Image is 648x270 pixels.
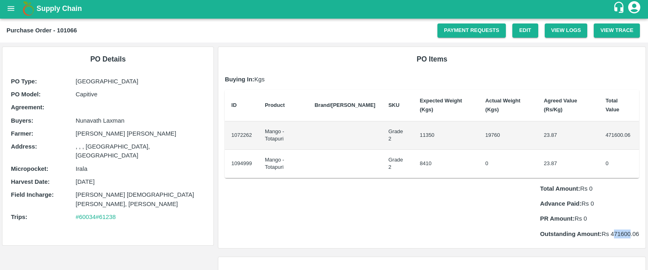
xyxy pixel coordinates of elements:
td: 11350 [413,121,479,150]
a: Payment Requests [437,23,506,38]
a: #60034 [76,214,96,220]
b: Farmer : [11,130,33,137]
img: logo [20,0,36,17]
p: , , , [GEOGRAPHIC_DATA], [GEOGRAPHIC_DATA] [76,142,205,160]
b: Advance Paid: [540,200,582,207]
b: Trips : [11,214,27,220]
td: 23.87 [537,150,599,178]
b: ID [231,102,237,108]
p: Nunavath Laxman [76,116,205,125]
td: Grade 2 [382,121,414,150]
td: 1072262 [225,121,258,150]
b: Address : [11,143,37,150]
b: PO Model : [11,91,40,98]
h6: PO Details [9,53,207,65]
a: Edit [512,23,538,38]
td: Grade 2 [382,150,414,178]
b: Product [265,102,285,108]
p: Rs 471600.06 [540,230,639,238]
td: 0 [479,150,537,178]
p: Rs 0 [540,214,639,223]
b: SKU [388,102,399,108]
td: Mango - Totapuri [258,121,308,150]
b: Outstanding Amount: [540,231,602,237]
p: [DATE] [76,177,205,186]
td: 471600.06 [599,121,639,150]
b: Field Incharge : [11,191,54,198]
p: [PERSON_NAME] [DEMOGRAPHIC_DATA][PERSON_NAME], [PERSON_NAME] [76,190,205,208]
p: Capitive [76,90,205,99]
b: PR Amount: [540,215,575,222]
b: Actual Weight (Kgs) [485,98,520,113]
b: Harvest Date : [11,179,50,185]
h6: PO Items [225,53,639,65]
td: 23.87 [537,121,599,150]
td: 8410 [413,150,479,178]
b: Micropocket : [11,166,48,172]
td: 0 [599,150,639,178]
td: Mango - Totapuri [258,150,308,178]
button: View Trace [594,23,640,38]
b: Expected Weight (Kgs) [420,98,462,113]
td: 19760 [479,121,537,150]
b: PO Type : [11,78,37,85]
b: Buyers : [11,117,33,124]
td: 1094999 [225,150,258,178]
b: Supply Chain [36,4,82,13]
a: Supply Chain [36,3,613,14]
b: Agreement: [11,104,44,111]
p: Irala [76,164,205,173]
b: Total Value [605,98,619,113]
p: [PERSON_NAME] [PERSON_NAME] [76,129,205,138]
p: Kgs [225,75,639,84]
button: View Logs [545,23,588,38]
b: Purchase Order - 101066 [6,27,77,34]
b: Brand/[PERSON_NAME] [315,102,375,108]
b: Buying In: [225,76,254,83]
b: Total Amount: [540,185,580,192]
p: [GEOGRAPHIC_DATA] [76,77,205,86]
p: Rs 0 [540,184,639,193]
div: customer-support [613,1,627,16]
a: #61238 [96,214,116,220]
p: Rs 0 [540,199,639,208]
b: Agreed Value (Rs/Kg) [544,98,577,113]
